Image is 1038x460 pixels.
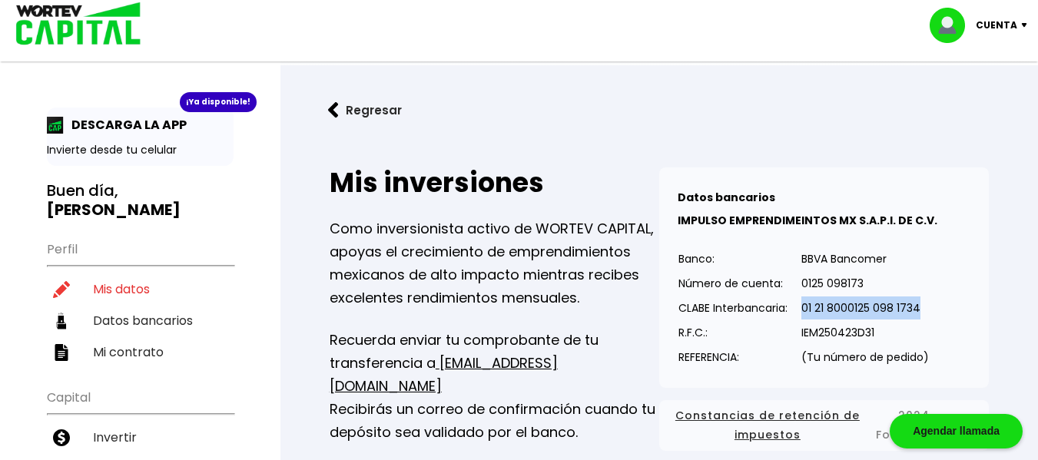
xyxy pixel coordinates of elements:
[47,142,234,158] p: Invierte desde tu celular
[330,353,558,395] a: [EMAIL_ADDRESS][DOMAIN_NAME]
[47,199,181,220] b: [PERSON_NAME]
[678,296,788,319] p: CLABE Interbancaria:
[53,344,70,361] img: contrato-icon.f2db500c.svg
[801,346,929,369] p: (Tu número de pedido)
[305,90,1013,131] a: flecha izquierdaRegresar
[305,90,425,131] button: Regresar
[328,102,339,118] img: flecha izquierda
[53,313,70,329] img: datos-icon.10cf9172.svg
[47,336,234,368] a: Mi contrato
[672,406,864,445] span: Constancias de retención de impuestos
[678,247,788,270] p: Banco:
[801,296,929,319] p: 01 21 8000125 098 1734
[64,115,187,134] p: DESCARGA LA APP
[330,329,659,444] p: Recuerda enviar tu comprobante de tu transferencia a Recibirás un correo de confirmación cuando t...
[678,321,788,344] p: R.F.C.:
[801,321,929,344] p: IEM250423D31
[976,14,1017,37] p: Cuenta
[801,247,929,270] p: BBVA Bancomer
[672,406,977,445] button: Constancias de retención de impuestos2024 Formato zip
[53,429,70,446] img: invertir-icon.b3b967d7.svg
[47,181,234,220] h3: Buen día,
[801,272,929,295] p: 0125 098173
[330,217,659,309] p: Como inversionista activo de WORTEV CAPITAL, apoyas el crecimiento de emprendimientos mexicanos d...
[678,213,937,228] b: IMPULSO EMPRENDIMEINTOS MX S.A.P.I. DE C.V.
[47,273,234,305] a: Mis datos
[678,272,788,295] p: Número de cuenta:
[678,346,788,369] p: REFERENCIA:
[890,414,1023,448] div: Agendar llamada
[47,117,64,134] img: app-icon
[47,232,234,368] ul: Perfil
[1017,23,1038,28] img: icon-down
[47,305,234,336] a: Datos bancarios
[47,422,234,453] a: Invertir
[930,8,976,43] img: profile-image
[53,281,70,298] img: editar-icon.952d3147.svg
[330,167,659,198] h2: Mis inversiones
[678,190,775,205] b: Datos bancarios
[180,92,257,112] div: ¡Ya disponible!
